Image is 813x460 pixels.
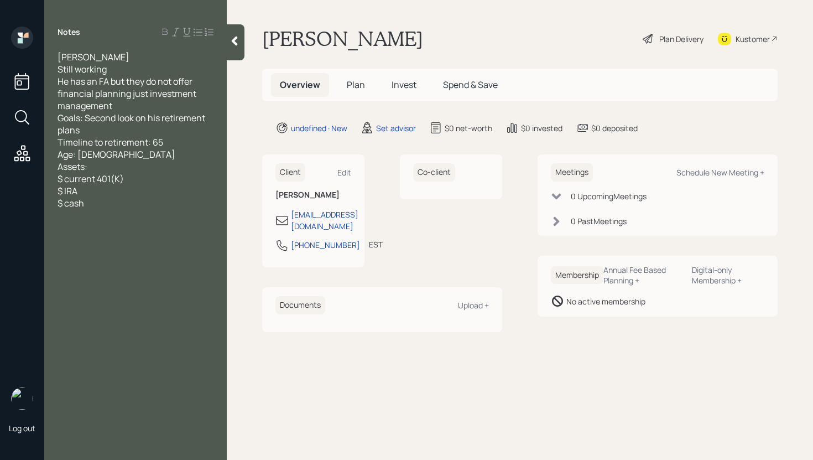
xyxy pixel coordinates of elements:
div: $0 deposited [591,122,638,134]
div: [PHONE_NUMBER] [291,239,360,251]
span: $ current 401(K) [58,173,124,185]
div: Upload + [458,300,489,311]
h6: Meetings [551,163,593,182]
span: Age: [DEMOGRAPHIC_DATA] [58,148,175,161]
span: Timeline to retirement: 65 [58,136,163,148]
span: Still working [58,63,107,75]
h6: Co-client [413,163,455,182]
div: $0 net-worth [445,122,492,134]
span: He has an FA but they do not offer financial planning just investment management [58,75,198,112]
div: 0 Past Meeting s [571,215,627,227]
div: No active membership [566,296,645,307]
span: $ cash [58,197,84,209]
div: Log out [9,423,35,433]
div: Set advisor [376,122,416,134]
div: Kustomer [736,33,770,45]
span: Overview [280,79,320,91]
div: [EMAIL_ADDRESS][DOMAIN_NAME] [291,209,358,232]
span: Plan [347,79,365,91]
label: Notes [58,27,80,38]
h6: Documents [275,296,325,314]
div: undefined · New [291,122,347,134]
span: $ IRA [58,185,77,197]
div: Edit [337,167,351,178]
span: Spend & Save [443,79,498,91]
div: Schedule New Meeting + [676,167,764,178]
span: [PERSON_NAME] [58,51,129,63]
div: $0 invested [521,122,562,134]
img: retirable_logo.png [11,387,33,410]
span: Assets: [58,161,87,173]
div: Annual Fee Based Planning + [603,265,683,286]
div: Plan Delivery [659,33,703,45]
h6: Membership [551,266,603,285]
div: Digital-only Membership + [692,265,764,286]
div: EST [369,239,383,250]
div: 0 Upcoming Meeting s [571,190,647,202]
h6: [PERSON_NAME] [275,190,351,200]
span: Invest [392,79,416,91]
span: Goals: Second look on his retirement plans [58,112,207,136]
h6: Client [275,163,305,182]
h1: [PERSON_NAME] [262,27,423,51]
